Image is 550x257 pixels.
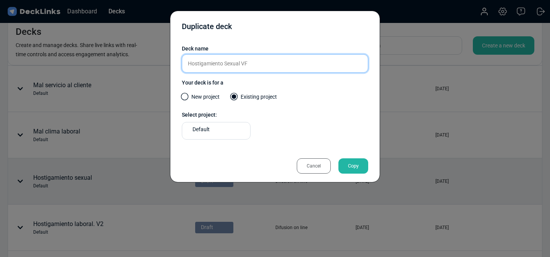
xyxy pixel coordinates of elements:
span: Default [192,125,210,133]
label: New project [182,93,220,105]
div: Cancel [297,158,331,174]
div: Deck name [182,45,368,53]
div: Duplicate deck [182,21,232,36]
div: Select project: [182,111,368,119]
div: Your deck is for a [182,79,368,87]
label: Existing project [231,93,277,105]
div: Copy [338,158,368,174]
input: Enter a name [182,54,368,73]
